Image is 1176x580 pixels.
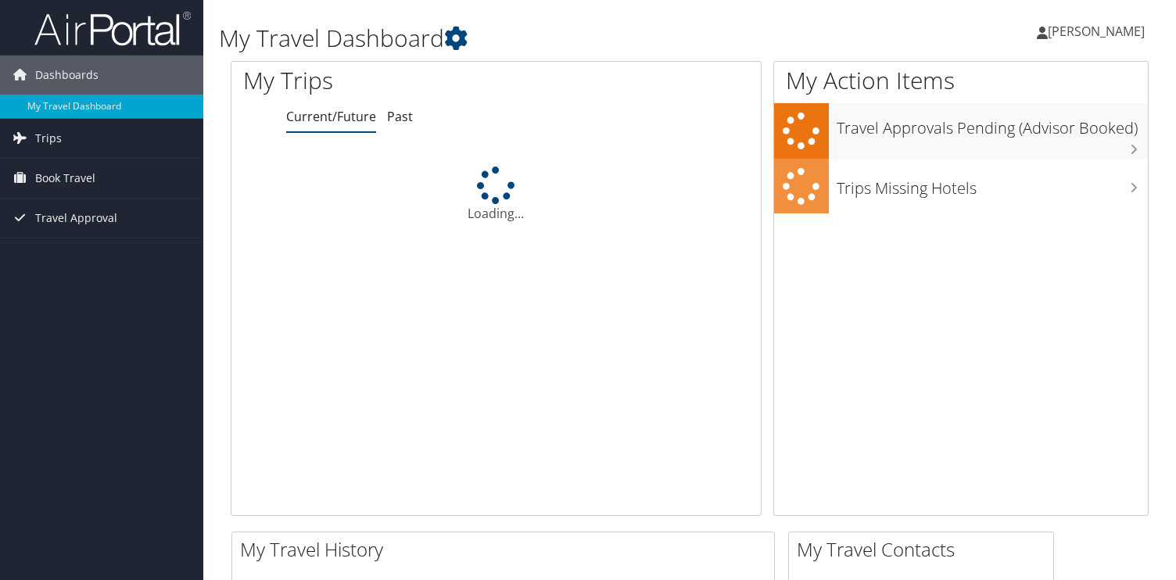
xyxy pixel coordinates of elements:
span: Travel Approval [35,199,117,238]
h3: Trips Missing Hotels [837,170,1148,199]
a: Travel Approvals Pending (Advisor Booked) [774,103,1148,159]
span: [PERSON_NAME] [1048,23,1145,40]
div: Loading... [231,166,761,223]
img: airportal-logo.png [34,10,191,47]
a: Past [387,108,413,125]
a: Current/Future [286,108,376,125]
h1: My Action Items [774,64,1148,97]
span: Book Travel [35,159,95,198]
h2: My Travel Contacts [797,536,1053,563]
span: Dashboards [35,55,99,95]
h1: My Trips [243,64,529,97]
h3: Travel Approvals Pending (Advisor Booked) [837,109,1148,139]
h1: My Travel Dashboard [219,22,847,55]
span: Trips [35,119,62,158]
a: [PERSON_NAME] [1037,8,1160,55]
h2: My Travel History [240,536,774,563]
a: Trips Missing Hotels [774,159,1148,214]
